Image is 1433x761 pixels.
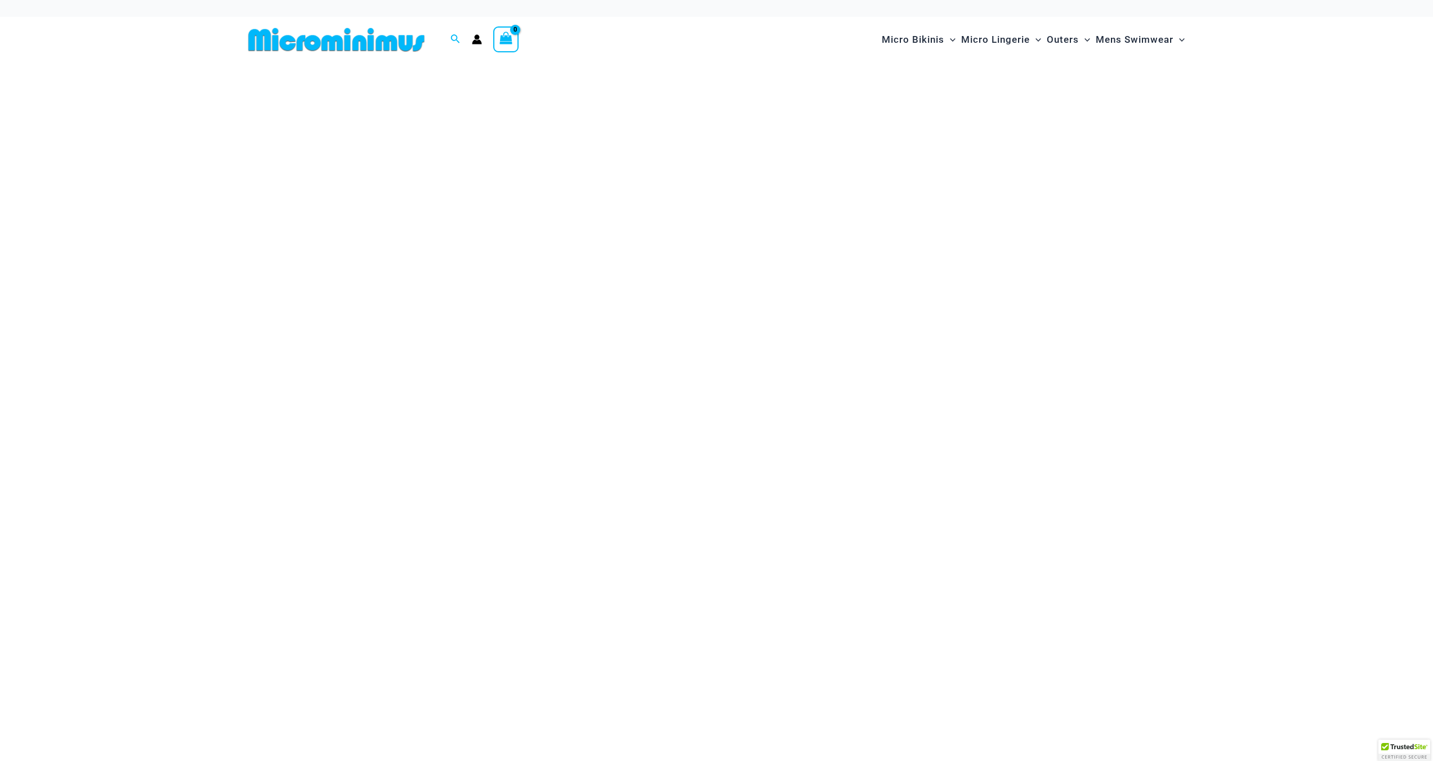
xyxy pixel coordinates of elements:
[493,26,519,52] a: View Shopping Cart, empty
[1096,25,1173,54] span: Mens Swimwear
[1093,23,1188,57] a: Mens SwimwearMenu ToggleMenu Toggle
[1030,25,1041,54] span: Menu Toggle
[877,21,1190,59] nav: Site Navigation
[1378,740,1430,761] div: TrustedSite Certified
[1047,25,1079,54] span: Outers
[882,25,944,54] span: Micro Bikinis
[244,27,429,52] img: MM SHOP LOGO FLAT
[879,23,958,57] a: Micro BikinisMenu ToggleMenu Toggle
[1044,23,1093,57] a: OutersMenu ToggleMenu Toggle
[944,25,956,54] span: Menu Toggle
[1079,25,1090,54] span: Menu Toggle
[450,33,461,47] a: Search icon link
[961,25,1030,54] span: Micro Lingerie
[958,23,1044,57] a: Micro LingerieMenu ToggleMenu Toggle
[1173,25,1185,54] span: Menu Toggle
[472,34,482,44] a: Account icon link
